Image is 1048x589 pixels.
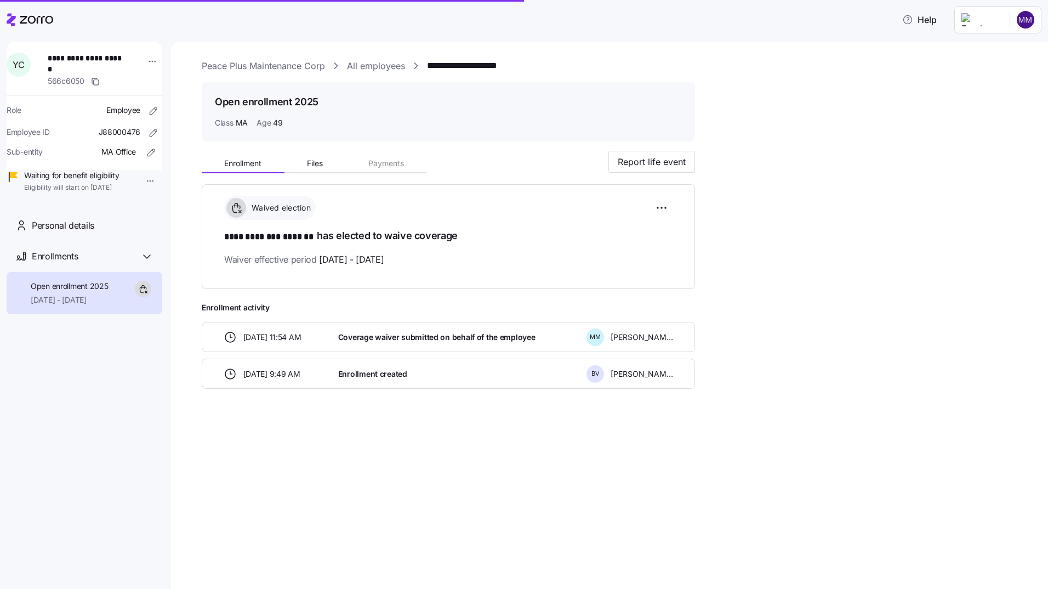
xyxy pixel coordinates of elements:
span: Payments [368,160,404,167]
span: J88000476 [99,127,140,138]
span: Enrollment activity [202,302,695,313]
span: [DATE] 11:54 AM [243,332,301,343]
img: c7500ab85f6c991aee20b7272b35d42d [1017,11,1034,29]
span: Enrollment created [338,369,407,380]
a: Peace Plus Maintenance Corp [202,59,325,73]
span: [DATE] - [DATE] [31,294,108,305]
h1: Open enrollment 2025 [215,95,318,109]
img: Employer logo [961,13,1001,26]
span: Files [307,160,323,167]
span: MA Office [101,146,136,157]
span: Employee ID [7,127,50,138]
span: M M [590,334,601,340]
span: Y C [13,60,24,69]
span: Waiver effective period [224,253,384,267]
span: [PERSON_NAME] [611,369,673,380]
span: Employee [106,105,140,116]
span: [PERSON_NAME] [611,332,673,343]
span: [DATE] - [DATE] [319,253,384,267]
span: Enrollment [224,160,261,167]
span: B V [591,371,600,377]
span: Personal details [32,219,94,233]
span: Report life event [618,155,686,168]
span: Enrollments [32,250,78,263]
span: Role [7,105,21,116]
span: 49 [273,117,282,128]
span: Eligibility will start on [DATE] [24,183,119,192]
span: Help [902,13,937,26]
span: Waiting for benefit eligibility [24,170,119,181]
span: 566c6050 [48,76,84,87]
span: Sub-entity [7,146,43,157]
span: Coverage waiver submitted on behalf of the employee [338,332,536,343]
h1: has elected to waive coverage [224,229,673,244]
a: All employees [347,59,405,73]
button: Report life event [608,151,695,173]
span: Open enrollment 2025 [31,281,108,292]
button: Help [893,9,946,31]
span: MA [236,117,248,128]
span: Age [257,117,271,128]
span: Class [215,117,233,128]
span: [DATE] 9:49 AM [243,369,300,380]
span: Waived election [248,202,311,213]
